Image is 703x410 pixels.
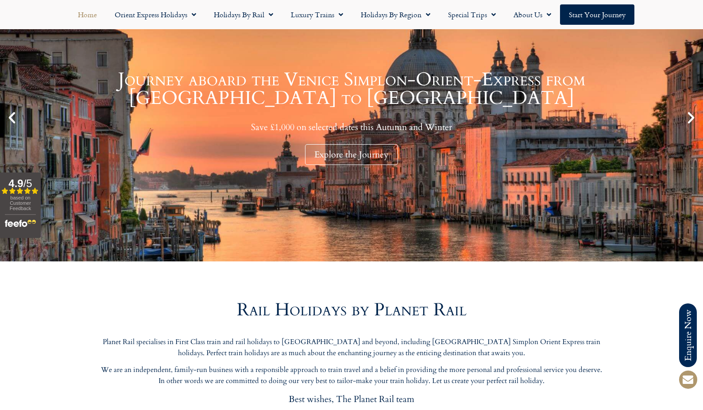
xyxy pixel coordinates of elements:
p: We are an independent, family-run business with a responsible approach to train travel and a beli... [99,364,604,387]
div: Explore the Journey [305,144,398,165]
div: Next slide [684,110,699,125]
a: Luxury Trains [282,4,352,25]
a: Orient Express Holidays [106,4,205,25]
a: Holidays by Region [352,4,439,25]
a: Home [69,4,106,25]
p: Planet Rail specialises in First Class train and rail holidays to [GEOGRAPHIC_DATA] and beyond, i... [99,337,604,359]
a: Holidays by Rail [205,4,282,25]
a: Special Trips [439,4,505,25]
h2: Rail Holidays by Planet Rail [99,301,604,319]
a: Start your Journey [560,4,634,25]
a: About Us [505,4,560,25]
h1: Journey aboard the Venice Simplon-Orient-Express from [GEOGRAPHIC_DATA] to [GEOGRAPHIC_DATA] [22,70,681,107]
p: Save £1,000 on selected dates this Autumn and Winter [22,122,681,133]
div: Previous slide [4,110,19,125]
span: Best wishes, The Planet Rail team [289,393,414,405]
nav: Menu [4,4,699,25]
